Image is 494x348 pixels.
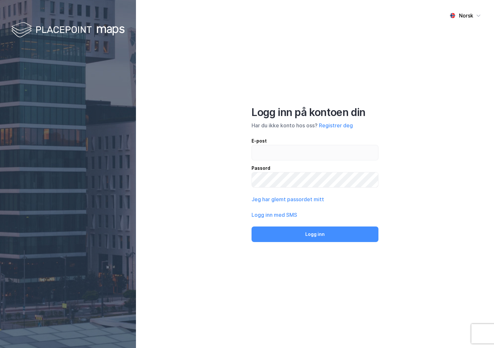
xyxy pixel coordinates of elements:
button: Jeg har glemt passordet mitt [252,195,324,203]
div: Norsk [459,12,473,19]
div: E-post [252,137,378,145]
button: Registrer deg [319,122,353,129]
div: Logg inn på kontoen din [252,106,378,119]
img: logo-white.f07954bde2210d2a523dddb988cd2aa7.svg [11,21,125,40]
div: Passord [252,164,378,172]
div: Har du ikke konto hos oss? [252,122,378,129]
button: Logg inn [252,226,378,242]
button: Logg inn med SMS [252,211,297,219]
